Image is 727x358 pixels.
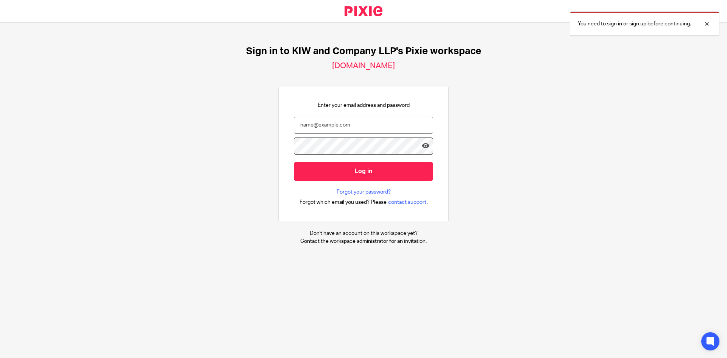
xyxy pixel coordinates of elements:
[300,199,387,206] span: Forgot which email you used? Please
[388,199,426,206] span: contact support
[294,117,433,134] input: name@example.com
[337,188,391,196] a: Forgot your password?
[578,20,691,28] p: You need to sign in or sign up before continuing.
[246,45,481,57] h1: Sign in to KIW and Company LLP's Pixie workspace
[332,61,395,71] h2: [DOMAIN_NAME]
[318,102,410,109] p: Enter your email address and password
[300,230,427,237] p: Don't have an account on this workspace yet?
[300,198,428,206] div: .
[300,238,427,245] p: Contact the workspace administrator for an invitation.
[294,162,433,181] input: Log in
